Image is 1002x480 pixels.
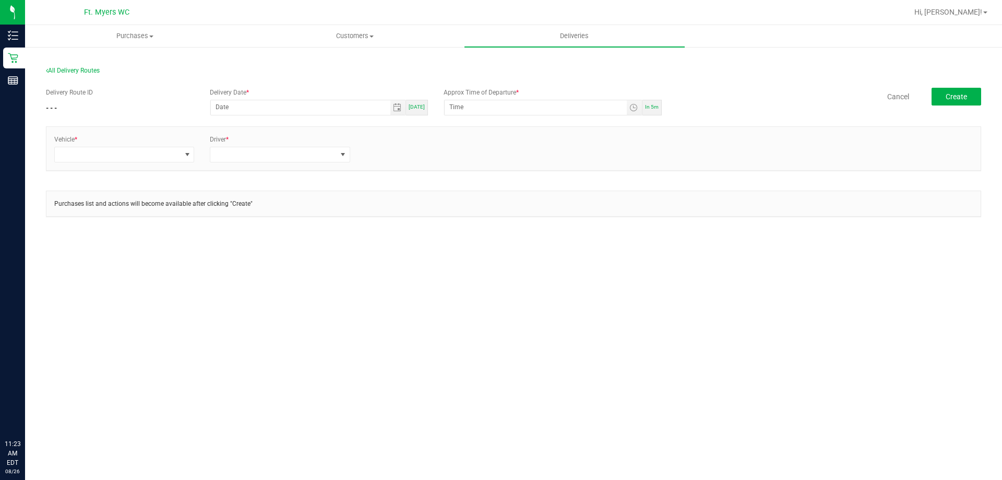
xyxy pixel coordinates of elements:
[5,467,20,475] p: 08/26
[8,30,18,41] inline-svg: Inventory
[627,100,642,115] span: Toggle time list
[31,395,43,407] iframe: Resource center unread badge
[390,100,405,115] span: Toggle calendar
[26,31,244,41] span: Purchases
[946,92,967,101] span: Create
[464,25,684,47] a: Deliveries
[8,75,18,86] inline-svg: Reports
[245,25,464,47] a: Customers
[54,135,77,144] label: Vehicle
[546,31,603,41] span: Deliveries
[54,199,973,208] p: Purchases list and actions will become available after clicking "Create"
[46,88,93,97] label: Delivery Route ID
[25,25,245,47] a: Purchases
[645,104,659,110] span: In 5m
[10,396,42,428] iframe: Resource center
[46,105,194,112] h5: - - -
[932,88,981,106] button: Create
[914,8,982,16] span: Hi, [PERSON_NAME]!
[445,100,627,113] input: Time
[887,91,909,102] a: Cancel
[409,104,425,110] span: [DATE]
[210,135,229,144] label: Driver
[444,88,519,97] label: Approx Time of Departure
[211,100,390,113] input: Date
[245,31,464,41] span: Customers
[8,53,18,63] inline-svg: Retail
[84,8,129,17] span: Ft. Myers WC
[46,67,100,74] span: All Delivery Routes
[5,439,20,467] p: 11:23 AM EDT
[210,88,249,97] label: Delivery Date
